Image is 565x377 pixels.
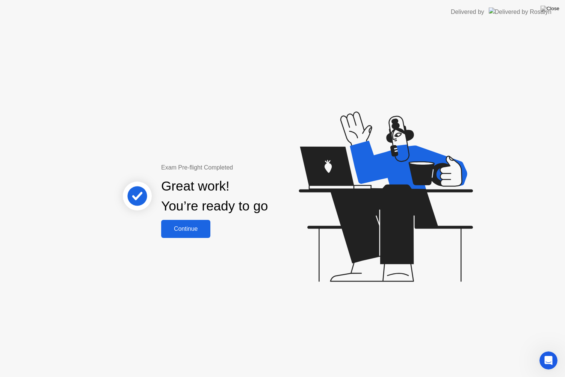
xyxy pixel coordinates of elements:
[451,8,484,17] div: Delivered by
[161,176,268,216] div: Great work! You’re ready to go
[161,220,210,238] button: Continue
[118,3,132,17] button: Expand window
[539,351,557,369] iframe: Intercom live chat
[132,3,145,17] div: Close
[161,163,316,172] div: Exam Pre-flight Completed
[163,226,208,232] div: Continue
[5,3,19,17] button: go back
[541,6,559,12] img: Close
[489,8,551,16] img: Delivered by Rosalyn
